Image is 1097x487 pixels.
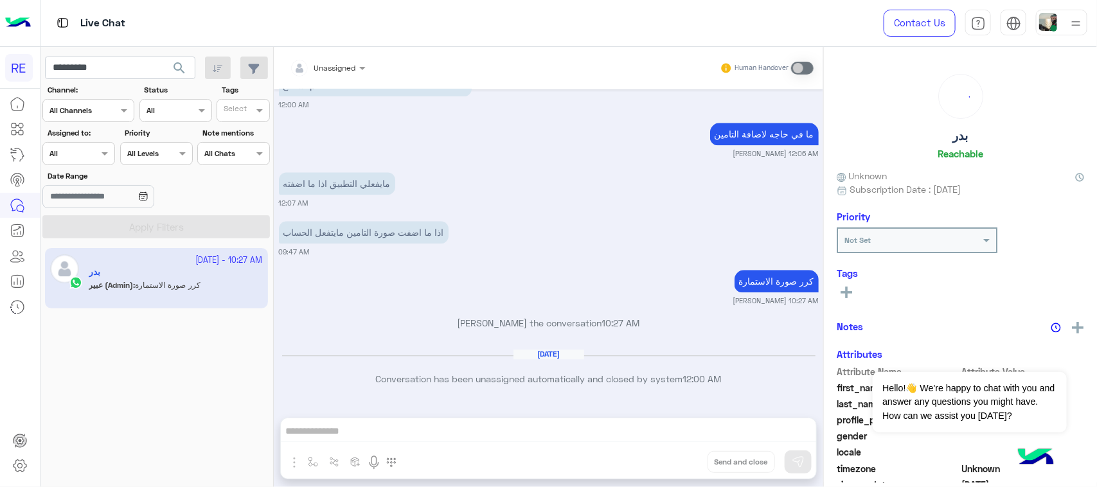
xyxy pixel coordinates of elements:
[279,247,310,257] small: 09:47 AM
[279,372,819,385] p: Conversation has been unassigned automatically and closed by system
[279,172,395,195] p: 12/9/2025, 12:07 AM
[837,267,1084,279] h6: Tags
[844,235,871,245] b: Not Set
[279,221,449,243] p: 12/9/2025, 9:47 AM
[5,10,31,37] img: Logo
[837,321,863,332] h6: Notes
[850,182,961,196] span: Subscription Date : [DATE]
[48,170,192,182] label: Date Range
[837,397,959,411] span: last_name
[314,63,356,73] span: Unassigned
[735,63,789,73] small: Human Handover
[837,211,870,222] h6: Priority
[962,462,1085,475] span: Unknown
[1051,323,1061,333] img: notes
[837,348,882,360] h6: Attributes
[837,365,959,378] span: Attribute Name
[202,127,269,139] label: Note mentions
[222,84,269,96] label: Tags
[837,445,959,459] span: locale
[837,381,959,394] span: first_name
[125,127,191,139] label: Priority
[873,372,1066,432] span: Hello!👋 We're happy to chat with you and answer any questions you might have. How can we assist y...
[48,84,133,96] label: Channel:
[837,413,959,427] span: profile_pic
[710,123,819,145] p: 12/9/2025, 12:06 AM
[42,215,270,238] button: Apply Filters
[279,198,308,208] small: 12:07 AM
[279,316,819,330] p: [PERSON_NAME] the conversation
[48,127,114,139] label: Assigned to:
[735,270,819,292] p: 12/9/2025, 10:27 AM
[965,10,991,37] a: tab
[513,350,584,359] h6: [DATE]
[971,16,986,31] img: tab
[1039,13,1057,31] img: userImage
[144,84,210,96] label: Status
[884,10,956,37] a: Contact Us
[172,60,187,76] span: search
[1072,322,1084,333] img: add
[602,317,640,328] span: 10:27 AM
[962,445,1085,459] span: null
[80,15,125,32] p: Live Chat
[938,148,983,159] h6: Reachable
[837,462,959,475] span: timezone
[683,373,722,384] span: 12:00 AM
[55,15,71,31] img: tab
[942,78,979,115] div: loading...
[733,148,819,159] small: [PERSON_NAME] 12:06 AM
[279,100,309,110] small: 12:00 AM
[837,429,959,443] span: gender
[953,128,968,143] h5: بدر
[733,296,819,306] small: [PERSON_NAME] 10:27 AM
[5,54,33,82] div: RE
[962,429,1085,443] span: null
[1006,16,1021,31] img: tab
[837,169,887,182] span: Unknown
[1068,15,1084,31] img: profile
[164,57,195,84] button: search
[708,451,775,473] button: Send and close
[1013,436,1058,481] img: hulul-logo.png
[222,103,247,118] div: Select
